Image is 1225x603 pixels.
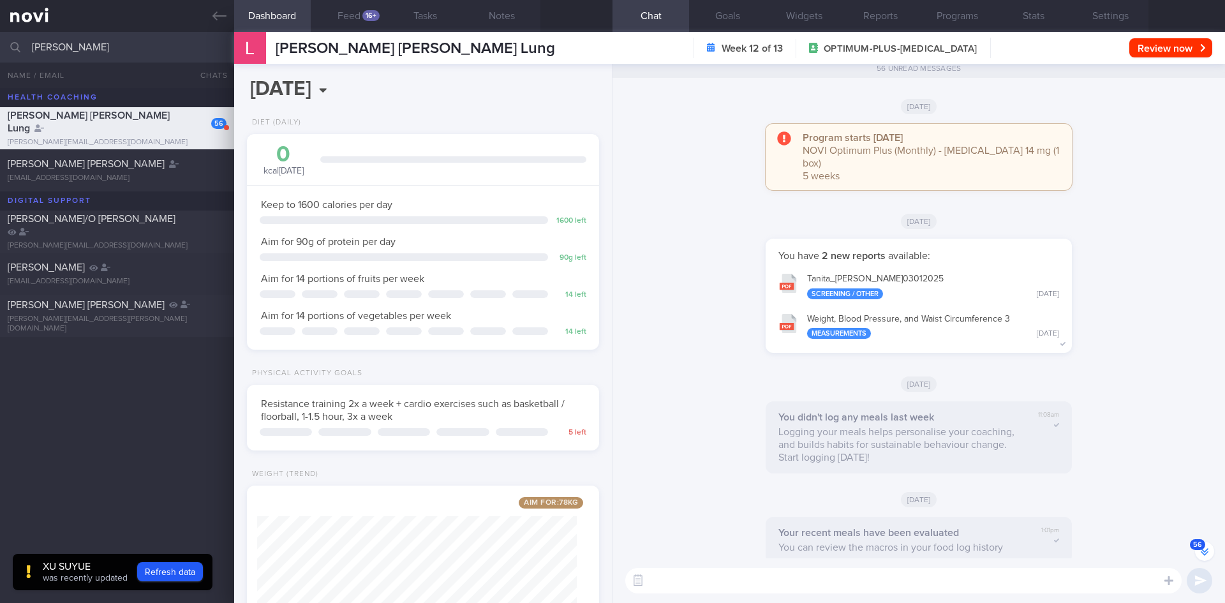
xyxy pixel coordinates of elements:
span: Aim for: 78 kg [519,497,583,509]
div: 0 [260,144,308,166]
div: Measurements [807,328,871,339]
span: [PERSON_NAME] [PERSON_NAME] Lung [8,110,170,133]
div: 5 left [554,428,586,438]
span: [PERSON_NAME] [PERSON_NAME] [8,300,165,310]
div: Weight, Blood Pressure, and Waist Circumference 3 [807,314,1059,339]
span: [PERSON_NAME] [PERSON_NAME] [8,159,165,169]
div: [PERSON_NAME][EMAIL_ADDRESS][PERSON_NAME][DOMAIN_NAME] [8,315,226,334]
div: Screening / Other [807,288,883,299]
button: Review now [1129,38,1212,57]
strong: 2 new reports [819,251,888,261]
span: 5 weeks [803,171,840,181]
button: Chats [183,63,234,88]
strong: Week 12 of 13 [722,42,783,55]
span: [DATE] [901,376,937,392]
div: [DATE] [1037,329,1059,339]
span: [PERSON_NAME]/O [PERSON_NAME] [8,214,175,224]
span: [PERSON_NAME] [PERSON_NAME] Lung [276,41,555,56]
span: 1:01pm [1041,526,1059,535]
div: 90 g left [554,253,586,263]
span: OPTIMUM-PLUS-[MEDICAL_DATA] [824,43,977,56]
span: Aim for 90g of protein per day [261,237,396,247]
p: You have available: [778,249,1059,262]
div: Weight (Trend) [247,470,318,479]
span: was recently updated [43,574,128,583]
div: 1600 left [554,216,586,226]
div: [EMAIL_ADDRESS][DOMAIN_NAME] [8,277,226,287]
span: Aim for 14 portions of fruits per week [261,274,424,284]
span: 56 [1190,539,1205,550]
strong: You didn't log any meals last week [778,412,934,422]
button: Tanita_[PERSON_NAME]03012025 Screening / Other [DATE] [772,265,1065,306]
div: Tanita_ [PERSON_NAME] 03012025 [807,274,1059,299]
strong: Program starts [DATE] [803,133,903,143]
p: You can review the macros in your food log history [778,541,1021,554]
div: [EMAIL_ADDRESS][DOMAIN_NAME] [8,174,226,183]
p: Logging your meals helps personalise your coaching, and builds habits for sustainable behaviour c... [778,426,1020,464]
div: [PERSON_NAME][EMAIL_ADDRESS][DOMAIN_NAME] [8,138,226,147]
div: kcal [DATE] [260,144,308,177]
span: [DATE] [901,492,937,507]
span: 11:08am [1038,411,1059,419]
div: 56 [211,118,226,129]
div: Physical Activity Goals [247,369,362,378]
span: Resistance training 2x a week + cardio exercises such as basketball / floorball, 1-1.5 hour, 3x a... [261,399,565,422]
span: Keep to 1600 calories per day [261,200,392,210]
div: 16+ [362,10,380,21]
div: [PERSON_NAME][EMAIL_ADDRESS][DOMAIN_NAME] [8,241,226,251]
span: NOVI Optimum Plus (Monthly) - [MEDICAL_DATA] 14 mg (1 box) [803,145,1059,168]
div: 14 left [554,327,586,337]
span: Aim for 14 portions of vegetables per week [261,311,451,321]
div: Diet (Daily) [247,118,301,128]
div: XU SUYUE [43,560,128,573]
span: [DATE] [901,99,937,114]
div: 14 left [554,290,586,300]
span: [PERSON_NAME] [8,262,85,272]
strong: Your recent meals have been evaluated [778,528,959,538]
button: 56 [1195,542,1214,561]
button: Weight, Blood Pressure, and Waist Circumference 3 Measurements [DATE] [772,306,1065,346]
div: [DATE] [1037,290,1059,299]
span: [DATE] [901,214,937,229]
button: Refresh data [137,562,203,581]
